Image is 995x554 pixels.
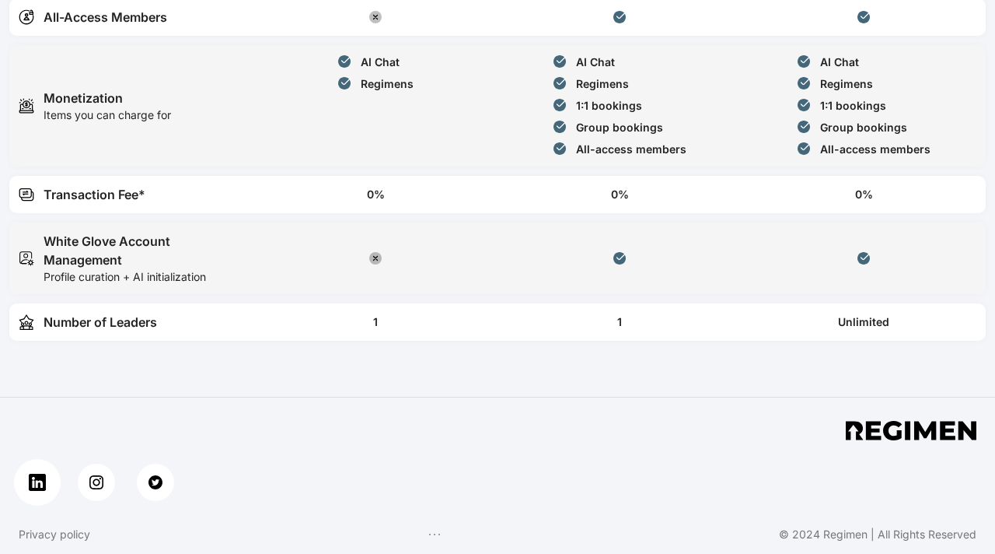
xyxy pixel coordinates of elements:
[44,89,171,107] div: Monetization
[820,142,930,157] div: All-access members
[44,232,244,269] div: White Glove Account Management
[576,98,642,114] div: 1:1 bookings
[137,464,174,501] a: twitter
[361,76,414,92] div: Regimens
[576,120,663,135] div: Group bookings
[148,475,162,489] img: twitter button
[820,120,907,135] div: Group bookings
[576,54,615,70] div: AI Chat
[19,527,90,542] a: Privacy policy
[19,232,34,285] img: white_glove_account_management.svg
[19,313,34,331] img: number_leaders.svg
[820,76,873,92] div: Regimens
[855,187,873,202] div: 0%
[44,107,171,123] div: Items you can charge for
[19,89,34,123] img: monetization.svg
[44,185,145,204] div: Transaction Fee*
[576,76,629,92] div: Regimens
[78,464,115,501] a: instagram
[820,98,886,114] div: 1:1 bookings
[44,269,244,285] div: Profile curation + AI initialization
[779,527,976,542] div: © 2024 Regimen | All Rights Reserved
[19,8,34,26] img: all_access_members.svg
[89,475,103,489] img: instagram button
[44,8,167,26] div: All-Access Members
[361,54,400,70] div: AI Chat
[611,187,629,202] div: 0%
[29,474,47,492] img: linkedin button
[820,54,859,70] div: AI Chat
[44,313,157,331] div: Number of Leaders
[576,142,686,157] div: All-access members
[617,314,622,330] div: 1
[14,459,61,506] a: linkedin
[838,314,889,330] div: Unlimited
[846,421,976,440] img: app footer logo
[19,185,34,204] img: transaction_fee.svg
[367,187,385,202] div: 0%
[373,314,378,330] div: 1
